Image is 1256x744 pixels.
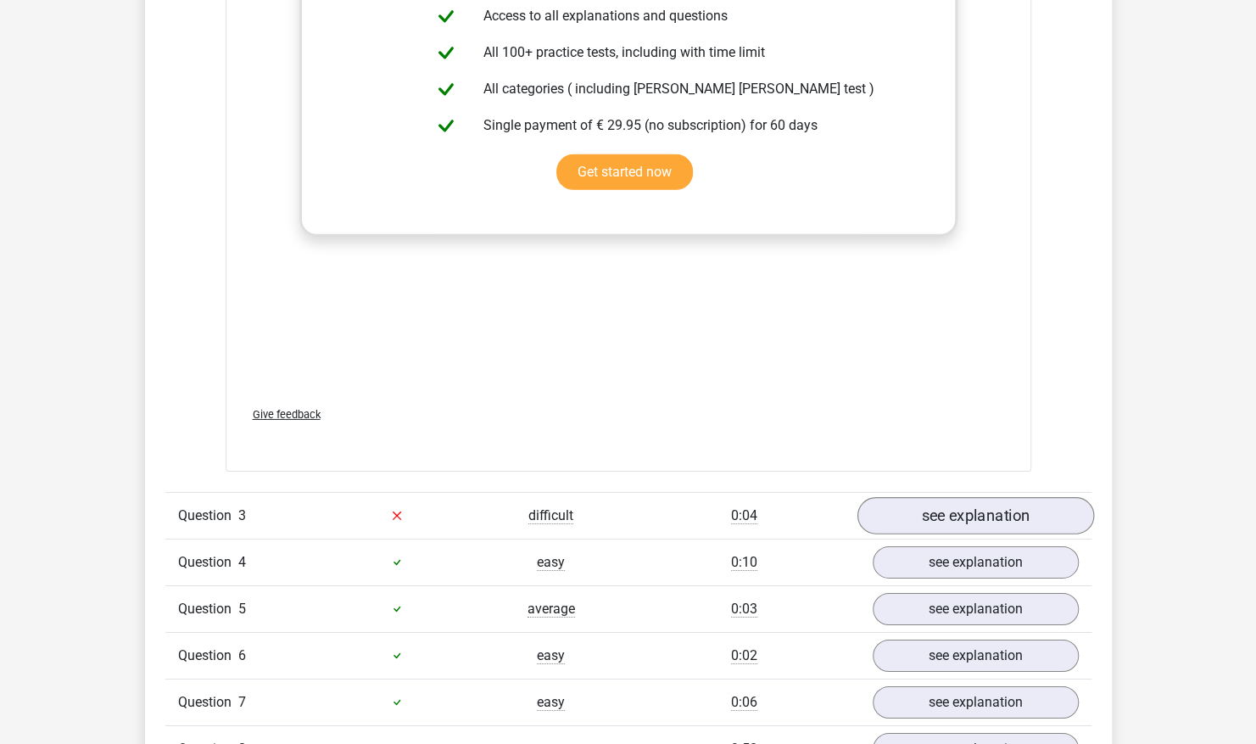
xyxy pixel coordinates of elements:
span: easy [537,694,565,711]
span: difficult [528,507,573,524]
span: Give feedback [253,408,321,421]
span: 0:03 [731,601,757,618]
span: Question [178,692,238,713]
a: see explanation [873,640,1079,672]
span: 5 [238,601,246,617]
span: Question [178,646,238,666]
span: 3 [238,507,246,523]
a: see explanation [873,593,1079,625]
a: Get started now [556,154,693,190]
span: 0:02 [731,647,757,664]
span: easy [537,647,565,664]
span: 0:04 [731,507,757,524]
span: 6 [238,647,246,663]
a: see explanation [873,546,1079,579]
a: see explanation [857,497,1093,534]
span: Question [178,552,238,573]
span: easy [537,554,565,571]
span: 0:10 [731,554,757,571]
span: 7 [238,694,246,710]
span: 4 [238,554,246,570]
span: Question [178,599,238,619]
span: average [528,601,575,618]
span: 0:06 [731,694,757,711]
span: Question [178,506,238,526]
a: see explanation [873,686,1079,719]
